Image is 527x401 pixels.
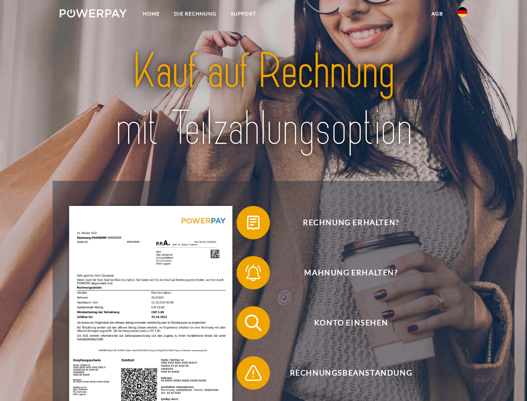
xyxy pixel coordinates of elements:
button: Rechnungsbeanstandung [237,356,454,390]
span: Rechnung erhalten? [249,206,453,239]
a: Home [136,6,167,21]
img: qb_warning.svg [243,363,264,383]
button: Mahnung erhalten? [237,256,454,289]
a: DIE RECHNUNG [167,6,224,21]
span: Konto einsehen [249,306,453,340]
img: title-powerpay_de.svg [80,40,447,160]
button: Konto einsehen [237,306,454,340]
span: Mahnung erhalten? [249,256,453,289]
img: de [457,7,467,17]
button: Rechnung erhalten? [237,206,454,239]
img: qb_bill.svg [243,212,264,233]
span: Rechnungsbeanstandung [249,356,453,390]
img: logo-powerpay-white.svg [60,9,127,18]
img: qb_bell.svg [243,262,264,283]
a: agb [424,6,450,21]
img: qb_search.svg [243,312,264,333]
a: SUPPORT [224,6,263,21]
